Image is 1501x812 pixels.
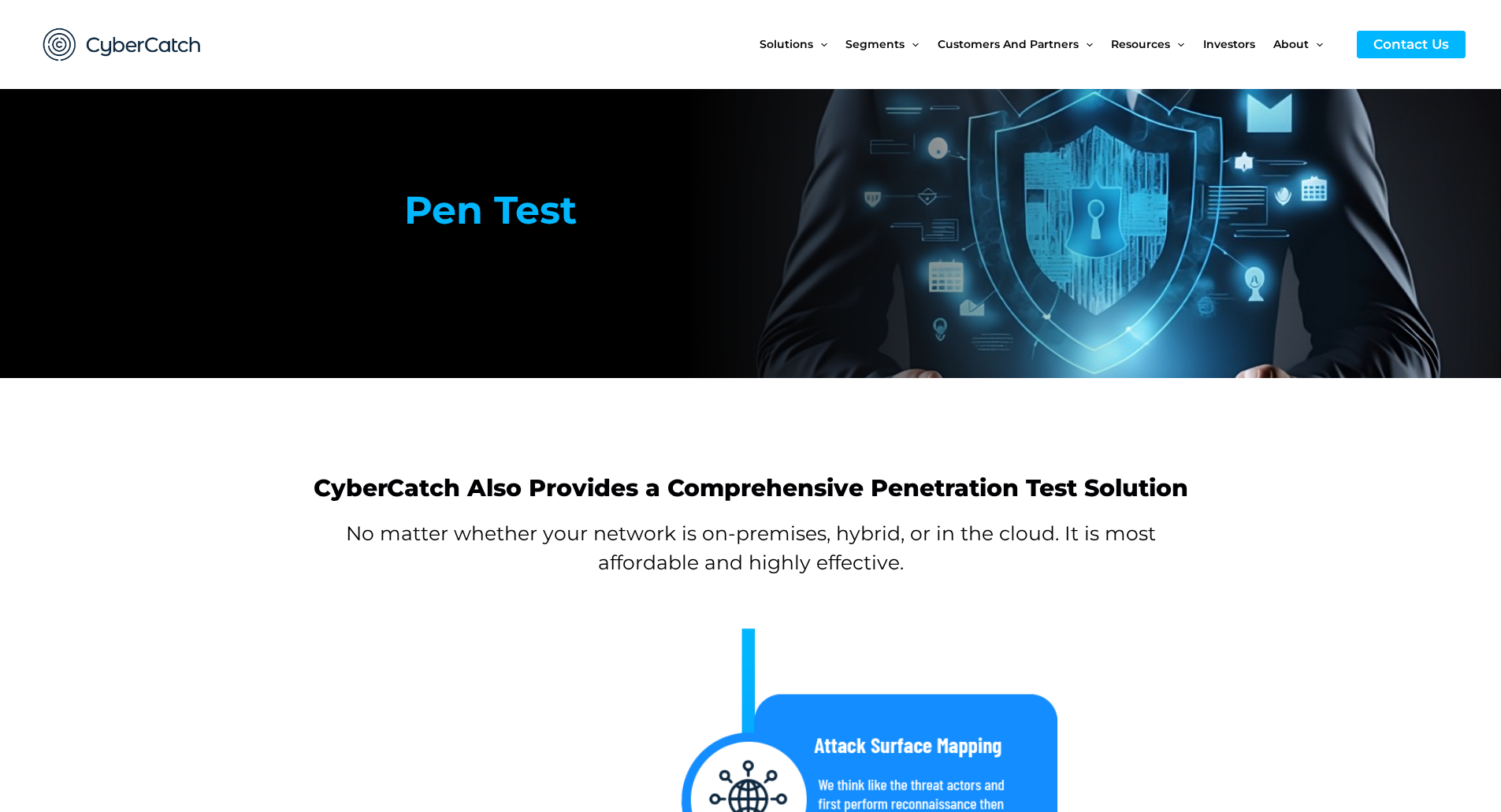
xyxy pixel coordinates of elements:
span: Customers and Partners [938,11,1079,77]
span: Menu Toggle [1309,11,1323,77]
span: About [1273,11,1309,77]
span: Menu Toggle [905,11,919,77]
span: Resources [1111,11,1170,77]
a: Investors [1203,11,1273,77]
span: Menu Toggle [813,11,827,77]
span: Investors [1203,11,1255,77]
a: Contact Us [1357,31,1466,58]
span: Solutions [760,11,813,77]
span: Segments [845,11,905,77]
p: No matter whether your network is on-premises, hybrid, or in the cloud. It is most affordable and... [310,519,1192,578]
h2: CyberCatch Also Provides a Comprehensive Penetration Test Solution [310,473,1192,503]
img: CyberCatch [28,12,217,77]
span: Menu Toggle [1170,11,1184,77]
span: Menu Toggle [1079,11,1093,77]
nav: Site Navigation: New Main Menu [760,11,1341,77]
h2: Pen Test [310,185,671,235]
